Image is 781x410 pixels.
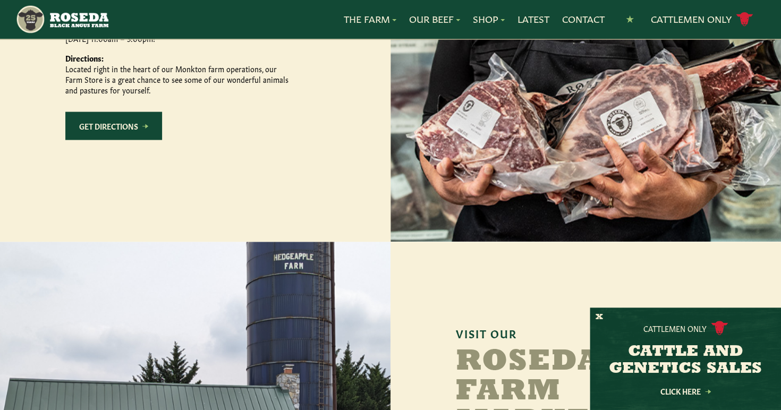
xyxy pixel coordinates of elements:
strong: Directions: [65,52,104,63]
a: Get Directions [65,112,162,140]
h6: Visit Our [456,327,716,338]
a: Latest [517,12,549,26]
h3: CATTLE AND GENETICS SALES [603,344,768,378]
p: Located right in the heart of our Monkton farm operations, our Farm Store is a great chance to se... [65,52,288,95]
a: Cattlemen Only [651,10,753,29]
p: Cattlemen Only [643,323,707,334]
a: Shop [473,12,505,26]
img: https://roseda.com/wp-content/uploads/2021/05/roseda-25-header.png [15,4,108,35]
a: Contact [562,12,605,26]
a: Our Beef [409,12,460,26]
p: Farm Lunches are back!!! Join us Fridays and Saturdays starting on [DATE] 11:00am – 3:00pm! [65,22,288,44]
button: X [596,312,603,323]
img: cattle-icon.svg [711,321,728,335]
a: The Farm [344,12,396,26]
a: Click Here [638,388,733,395]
